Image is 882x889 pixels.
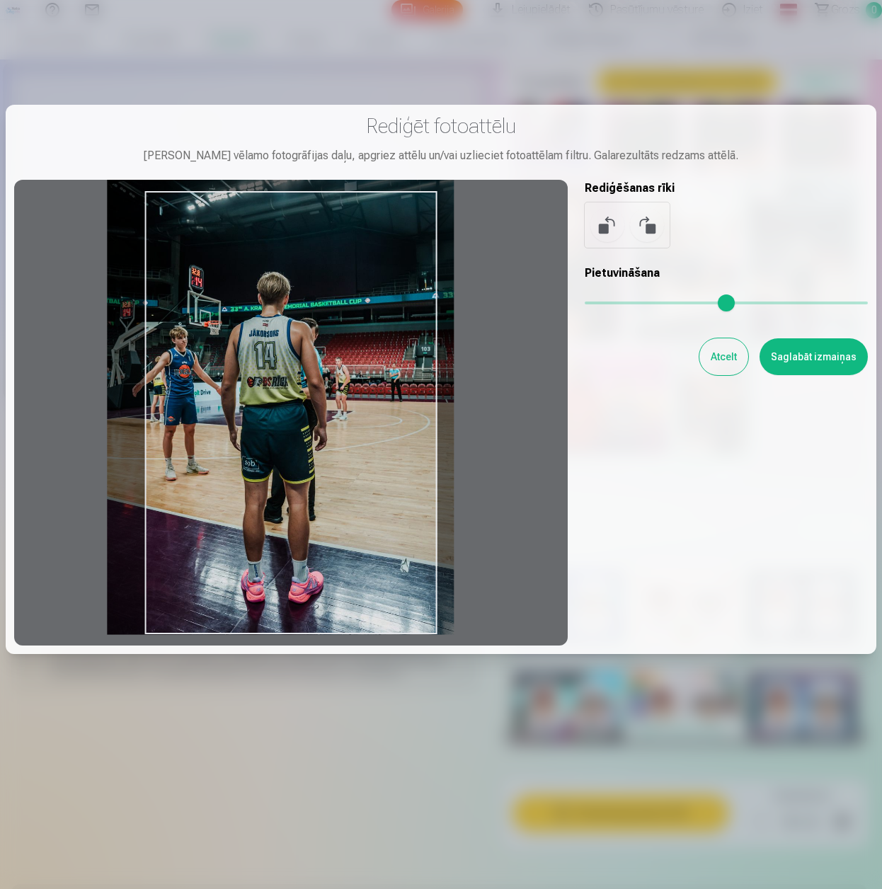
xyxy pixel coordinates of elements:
[585,265,868,282] h5: Pietuvināšana
[14,113,868,139] h3: Rediģēt fotoattēlu
[14,147,868,164] div: [PERSON_NAME] vēlamo fotogrāfijas daļu, apgriez attēlu un/vai uzlieciet fotoattēlam filtru. Galar...
[585,180,868,197] h5: Rediģēšanas rīki
[699,338,748,375] button: Atcelt
[760,338,868,375] button: Saglabāt izmaiņas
